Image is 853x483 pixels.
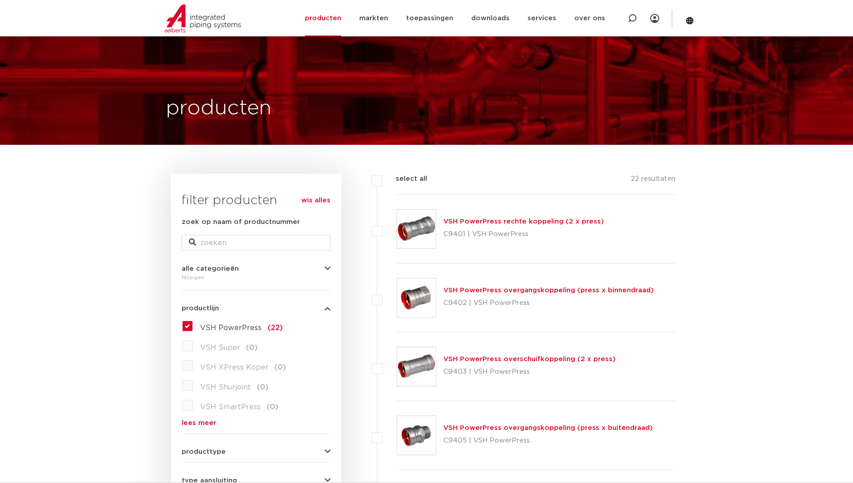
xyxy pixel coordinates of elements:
[182,265,239,272] span: alle categorieën
[268,324,283,331] span: (22)
[443,287,654,294] a: VSH PowerPress overgangskoppeling (press x binnendraad)
[182,265,330,272] button: alle categorieën
[182,305,330,312] button: productlijn
[631,174,675,188] p: 22 resultaten
[182,305,219,312] span: productlijn
[200,364,268,371] span: VSH XPress Koper
[166,94,272,123] h1: producten
[200,403,261,411] span: VSH SmartPress
[397,347,436,386] img: Thumbnail for VSH PowerPress overschuifkoppeling (2 x press)
[443,425,653,431] a: VSH PowerPress overgangskoppeling (press x buitendraad)
[274,364,286,371] span: (0)
[301,195,330,206] a: wis alles
[200,384,251,391] span: VSH Shurjoint
[182,235,330,251] input: zoeken
[182,420,330,426] a: lees meer
[443,227,604,241] p: C9401 | VSH PowerPress
[200,344,240,351] span: VSH Super
[257,384,268,391] span: (0)
[397,210,436,248] img: Thumbnail for VSH PowerPress rechte koppeling (2 x press)
[182,272,330,283] div: fittingen
[382,174,427,184] label: select all
[182,448,330,455] button: producttype
[200,324,262,331] span: VSH PowerPress
[267,403,278,411] span: (0)
[182,448,226,455] span: producttype
[397,278,436,317] img: Thumbnail for VSH PowerPress overgangskoppeling (press x binnendraad)
[443,365,616,379] p: C9403 | VSH PowerPress
[397,416,436,455] img: Thumbnail for VSH PowerPress overgangskoppeling (press x buitendraad)
[443,218,604,225] a: VSH PowerPress rechte koppeling (2 x press)
[443,434,653,448] p: C9405 | VSH PowerPress
[246,344,258,351] span: (0)
[182,217,300,228] label: zoek op naam of productnummer
[182,192,330,210] h3: filter producten
[443,296,654,310] p: C9402 | VSH PowerPress
[443,356,616,362] a: VSH PowerPress overschuifkoppeling (2 x press)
